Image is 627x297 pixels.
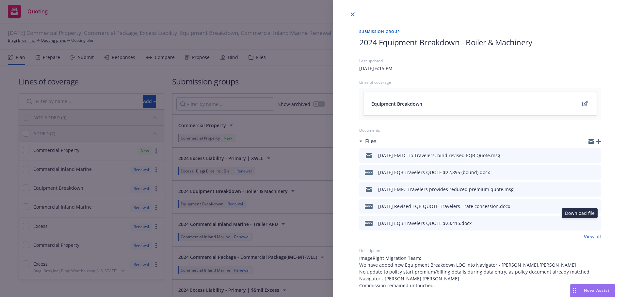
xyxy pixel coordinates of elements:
[562,208,598,218] div: Download file
[359,37,532,48] span: 2024 Equipment Breakdown - Boiler & Machinery
[359,65,393,72] div: [DATE] 6:15 PM
[584,233,601,240] a: View all
[378,152,500,159] div: [DATE] EMTC To Travelers, bind revised EQB Quote.msg
[365,204,373,209] span: docx
[582,169,587,176] button: download file
[592,219,598,227] button: preview file
[570,284,615,297] button: Nova Assist
[592,202,598,210] button: preview file
[359,80,601,85] div: Lines of coverage
[582,186,587,193] button: download file
[378,169,490,176] div: [DATE] EQB Travelers QUOTE $22,895 (bound).docx
[359,255,601,289] span: ImageRight Migration Team: We have added new Equipment Breakdown LOC into Navigator - [PERSON_NAM...
[365,221,373,226] span: docx
[571,284,579,297] div: Drag to move
[359,127,601,133] div: Documents
[378,220,472,227] div: [DATE] EQB Travelers QUOTE $23,415.docx
[592,186,598,193] button: preview file
[359,29,601,34] span: Submission group
[359,58,601,64] div: Last updated
[365,137,377,145] h3: Files
[378,186,514,193] div: [DATE] EMFC Travelers provides reduced premium quote.msg
[592,152,598,159] button: preview file
[582,219,587,227] button: download file
[582,202,587,210] button: download file
[349,10,357,18] a: close
[365,170,373,175] span: docx
[592,169,598,176] button: preview file
[582,152,587,159] button: download file
[371,100,422,107] span: Equipment Breakdown
[584,288,610,293] span: Nova Assist
[378,203,510,210] div: [DATE] Revised EQB QUOTE Travelers - rate concession.docx
[581,100,589,108] a: edit
[359,248,601,253] div: Description
[359,137,377,145] div: Files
